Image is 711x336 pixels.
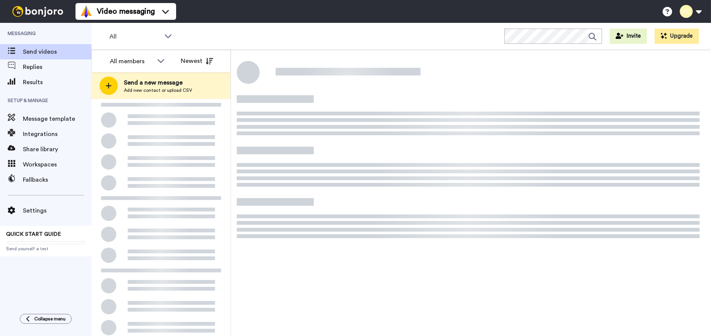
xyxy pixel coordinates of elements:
span: Add new contact or upload CSV [124,87,192,93]
span: All [109,32,160,41]
button: Invite [610,29,647,44]
img: vm-color.svg [80,5,92,18]
span: Send videos [23,47,91,56]
span: Video messaging [97,6,155,17]
span: QUICK START GUIDE [6,232,61,237]
span: Settings [23,206,91,215]
button: Upgrade [655,29,699,44]
div: All members [110,57,153,66]
span: Collapse menu [34,316,66,322]
button: Collapse menu [20,314,72,324]
span: Send a new message [124,78,192,87]
span: Replies [23,62,91,72]
span: Fallbacks [23,175,91,184]
span: Send yourself a test [6,246,85,252]
span: Integrations [23,130,91,139]
span: Workspaces [23,160,91,169]
button: Newest [175,53,219,69]
span: Results [23,78,91,87]
span: Message template [23,114,91,123]
span: Share library [23,145,91,154]
img: bj-logo-header-white.svg [9,6,66,17]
